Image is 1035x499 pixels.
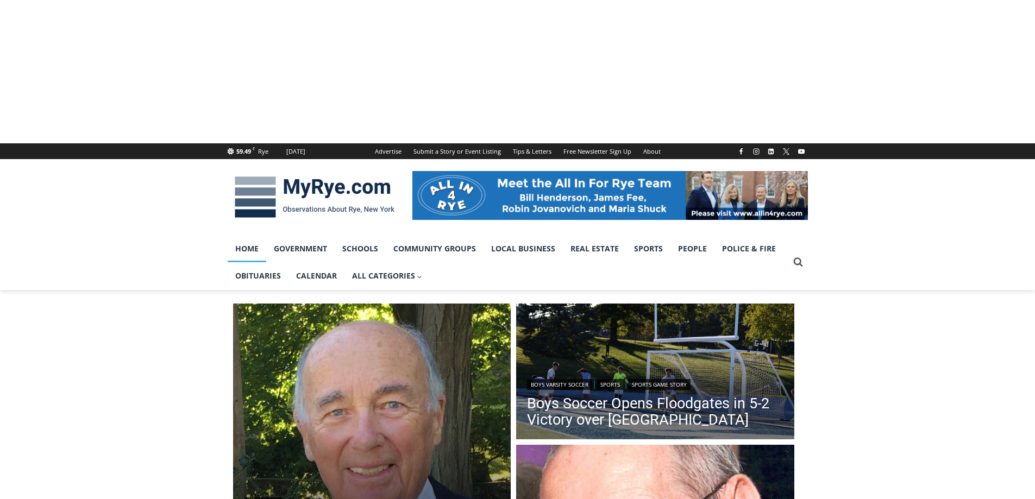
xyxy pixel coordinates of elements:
[288,262,344,289] a: Calendar
[344,262,430,289] a: All Categories
[412,171,808,220] img: All in for Rye
[557,143,637,159] a: Free Newsletter Sign Up
[369,143,667,159] nav: Secondary Navigation
[386,235,484,262] a: Community Groups
[228,235,788,290] nav: Primary Navigation
[628,379,691,390] a: Sports Game Story
[266,235,335,262] a: Government
[714,235,783,262] a: Police & Fire
[780,145,793,158] a: X
[563,235,626,262] a: Real Estate
[507,143,557,159] a: Tips & Letters
[597,379,624,390] a: Sports
[352,270,423,282] span: All Categories
[228,235,266,262] a: Home
[236,147,251,155] span: 59.49
[516,304,794,443] a: Read More Boys Soccer Opens Floodgates in 5-2 Victory over Westlake
[527,379,592,390] a: Boys Varsity Soccer
[253,146,255,151] span: F
[516,304,794,443] img: (PHOTO: Rye Boys Soccer's Connor Dehmer (#25) scored the game-winning goal to help the Garnets de...
[670,235,714,262] a: People
[228,262,288,289] a: Obituaries
[369,143,407,159] a: Advertise
[764,145,777,158] a: Linkedin
[484,235,563,262] a: Local Business
[788,252,808,272] button: View Search Form
[735,145,748,158] a: Facebook
[228,169,402,225] img: MyRye.com
[286,147,305,156] div: [DATE]
[407,143,507,159] a: Submit a Story or Event Listing
[527,377,783,390] div: | |
[637,143,667,159] a: About
[626,235,670,262] a: Sports
[750,145,763,158] a: Instagram
[258,147,268,156] div: Rye
[335,235,386,262] a: Schools
[795,145,808,158] a: YouTube
[527,395,783,428] a: Boys Soccer Opens Floodgates in 5-2 Victory over [GEOGRAPHIC_DATA]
